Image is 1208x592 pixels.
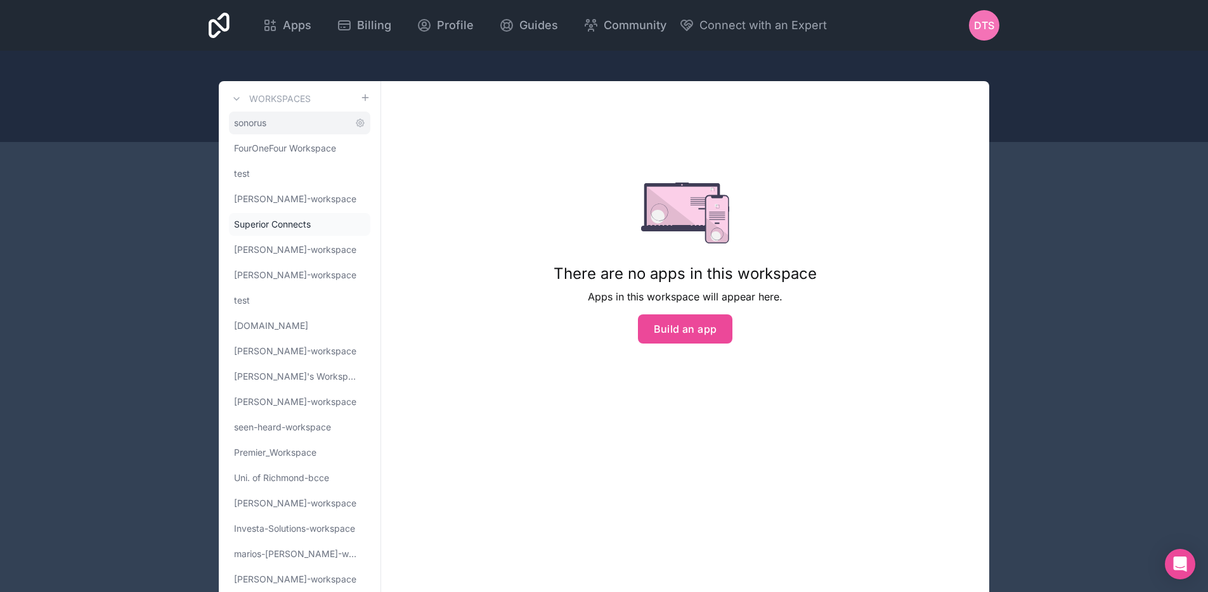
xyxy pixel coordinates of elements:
[327,11,401,39] a: Billing
[229,91,311,106] a: Workspaces
[234,446,316,459] span: Premier_Workspace
[234,117,266,129] span: sonorus
[1165,549,1195,579] div: Open Intercom Messenger
[234,269,356,281] span: [PERSON_NAME]-workspace
[229,517,370,540] a: Investa-Solutions-workspace
[234,497,356,510] span: [PERSON_NAME]-workspace
[234,472,329,484] span: Uni. of Richmond-bcce
[229,568,370,591] a: [PERSON_NAME]-workspace
[489,11,568,39] a: Guides
[234,396,356,408] span: [PERSON_NAME]-workspace
[519,16,558,34] span: Guides
[234,370,360,383] span: [PERSON_NAME]'s Workspace
[234,243,356,256] span: [PERSON_NAME]-workspace
[554,264,817,284] h1: There are no apps in this workspace
[229,390,370,413] a: [PERSON_NAME]-workspace
[554,289,817,304] p: Apps in this workspace will appear here.
[234,421,331,434] span: seen-heard-workspace
[234,294,250,307] span: test
[229,289,370,312] a: test
[234,218,311,231] span: Superior Connects
[974,18,994,33] span: DTS
[283,16,311,34] span: Apps
[679,16,827,34] button: Connect with an Expert
[234,167,250,180] span: test
[229,112,370,134] a: sonorus
[604,16,666,34] span: Community
[699,16,827,34] span: Connect with an Expert
[638,314,733,344] button: Build an app
[437,16,474,34] span: Profile
[229,213,370,236] a: Superior Connects
[229,416,370,439] a: seen-heard-workspace
[229,264,370,286] a: [PERSON_NAME]-workspace
[406,11,484,39] a: Profile
[229,238,370,261] a: [PERSON_NAME]-workspace
[234,522,355,535] span: Investa-Solutions-workspace
[234,345,356,357] span: [PERSON_NAME]-workspace
[234,142,336,155] span: FourOneFour Workspace
[234,573,356,586] span: [PERSON_NAME]-workspace
[357,16,391,34] span: Billing
[229,543,370,565] a: marios-[PERSON_NAME]-workspace
[229,467,370,489] a: Uni. of Richmond-bcce
[234,193,356,205] span: [PERSON_NAME]-workspace
[229,340,370,363] a: [PERSON_NAME]-workspace
[229,188,370,210] a: [PERSON_NAME]-workspace
[229,365,370,388] a: [PERSON_NAME]'s Workspace
[573,11,677,39] a: Community
[229,314,370,337] a: [DOMAIN_NAME]
[641,183,729,243] img: empty state
[249,93,311,105] h3: Workspaces
[234,548,360,560] span: marios-[PERSON_NAME]-workspace
[234,319,308,332] span: [DOMAIN_NAME]
[252,11,321,39] a: Apps
[229,441,370,464] a: Premier_Workspace
[229,492,370,515] a: [PERSON_NAME]-workspace
[229,137,370,160] a: FourOneFour Workspace
[229,162,370,185] a: test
